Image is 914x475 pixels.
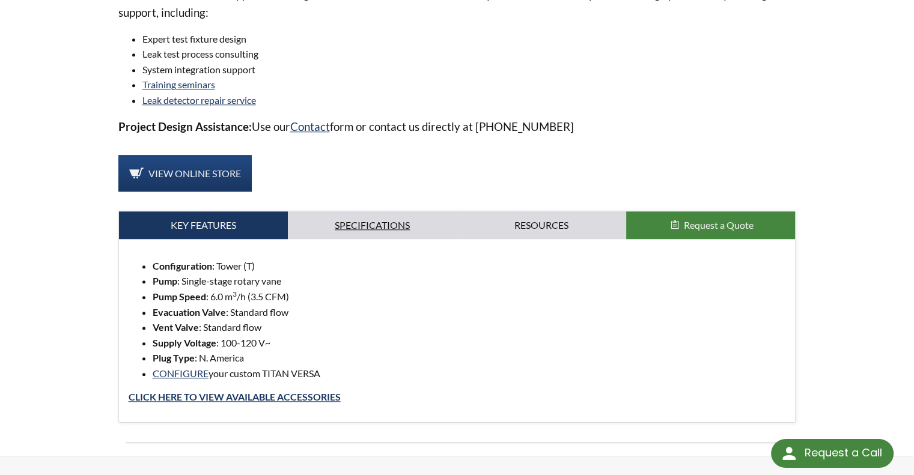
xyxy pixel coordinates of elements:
strong: Pump [153,275,177,286]
a: Leak detector repair service [142,94,256,106]
strong: Plug Type [153,352,195,363]
span: Request a Quote [684,219,754,231]
li: : 6.0 m /h (3.5 CFM) [153,289,786,304]
li: : Single-stage rotary vane [153,273,786,289]
li: Leak test process consulting [142,46,796,62]
strong: Evacuation Valve [153,306,226,318]
li: Expert test fixture design [142,31,796,47]
div: Request a Call [771,439,894,468]
span: View Online Store [148,168,241,179]
a: Specifications [288,211,457,239]
a: Resources [457,211,626,239]
button: Request a Quote [626,211,795,239]
a: Training seminars [142,79,215,90]
strong: Supply Voltage [153,337,216,348]
a: Contact [290,120,330,133]
li: : Standard flow [153,304,786,320]
a: CONFIGURE [153,368,209,379]
sup: 3 [233,289,237,298]
li: : Standard flow [153,319,786,335]
div: Request a Call [804,439,882,467]
a: Click Here to view Available accessories [129,391,341,402]
li: : N. America [153,350,786,366]
strong: Configuration [153,260,212,271]
a: Key Features [119,211,288,239]
li: : 100-120 V~ [153,335,786,351]
p: Use our form or contact us directly at [PHONE_NUMBER] [118,118,796,136]
strong: Project Design Assistance: [118,120,252,133]
strong: Pump Speed [153,291,206,302]
a: View Online Store [118,155,252,192]
strong: Vent Valve [153,321,199,333]
img: round button [779,444,799,463]
li: : Tower (T) [153,258,786,274]
li: System integration support [142,62,796,77]
li: your custom TITAN VERSA [153,366,786,381]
